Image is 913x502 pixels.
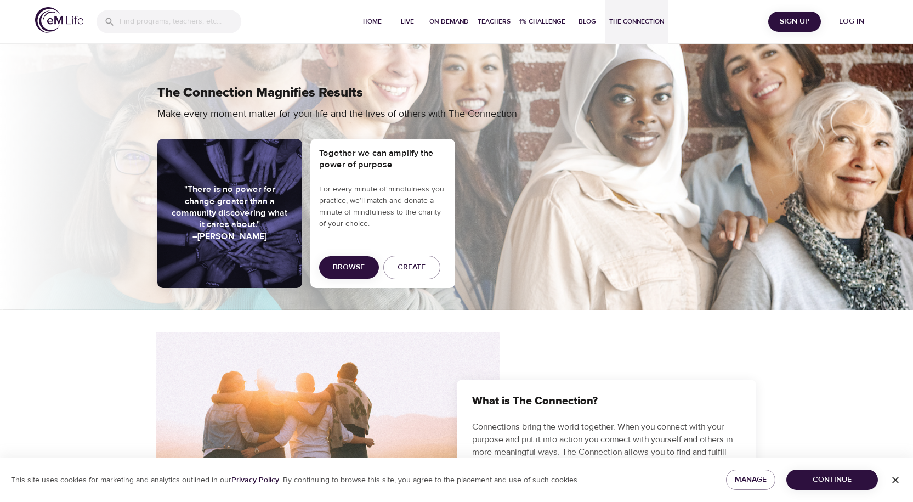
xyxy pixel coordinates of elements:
button: Log in [825,12,878,32]
button: Create [383,256,440,279]
p: Make every moment matter for your life and the lives of others with The Connection [157,106,569,121]
span: Log in [830,15,874,29]
span: Create [398,261,426,274]
span: On-Demand [429,16,469,27]
h5: "There is no power for change greater than a community discovering what it cares about." –[PERSON... [171,184,289,242]
span: 1% Challenge [519,16,565,27]
button: Manage [726,470,775,490]
span: Home [359,16,385,27]
p: Connections bring the world together. When you connect with your purpose and put it into action y... [472,421,741,496]
button: Continue [786,470,878,490]
span: Sign Up [773,15,816,29]
h2: The Connection Magnifies Results [157,85,756,101]
span: The Connection [609,16,664,27]
h3: What is The Connection? [472,395,741,408]
input: Find programs, teachers, etc... [120,10,241,33]
button: Browse [319,256,379,279]
p: For every minute of mindfulness you practice, we’ll match and donate a minute of mindfulness to t... [319,184,446,230]
img: logo [35,7,83,33]
span: Blog [574,16,600,27]
span: Browse [333,261,365,274]
span: Continue [795,473,869,487]
span: Manage [735,473,767,487]
a: Privacy Policy [231,475,279,485]
h5: Together we can amplify the power of purpose [319,148,446,171]
span: Live [394,16,421,27]
button: Sign Up [768,12,821,32]
span: Teachers [478,16,511,27]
